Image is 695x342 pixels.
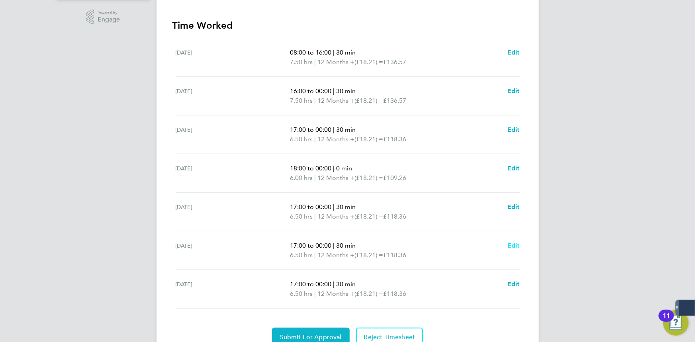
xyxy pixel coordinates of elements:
span: | [333,280,335,288]
span: 18:00 to 00:00 [290,164,331,172]
span: Edit [507,126,520,133]
a: Edit [507,241,520,250]
a: Edit [507,164,520,173]
span: (£18.21) = [354,290,383,297]
span: 17:00 to 00:00 [290,126,331,133]
div: [DATE] [176,279,290,299]
span: £136.57 [383,58,406,66]
span: 7.50 hrs [290,58,313,66]
span: Edit [507,87,520,95]
span: (£18.21) = [354,251,383,259]
span: | [314,251,316,259]
div: [DATE] [176,48,290,67]
a: Edit [507,48,520,57]
span: Edit [507,280,520,288]
span: 0 min [336,164,352,172]
a: Edit [507,279,520,289]
a: Edit [507,125,520,135]
span: 17:00 to 00:00 [290,280,331,288]
span: 12 Months + [317,289,354,299]
div: [DATE] [176,202,290,221]
span: | [314,213,316,220]
span: (£18.21) = [354,174,383,182]
span: £118.36 [383,290,406,297]
span: £118.36 [383,135,406,143]
span: Edit [507,242,520,249]
span: 17:00 to 00:00 [290,203,331,211]
span: 30 min [336,49,356,56]
span: Engage [98,16,120,23]
span: 12 Months + [317,173,354,183]
span: | [333,126,335,133]
span: Powered by [98,10,120,16]
span: £118.36 [383,213,406,220]
span: Edit [507,49,520,56]
h3: Time Worked [172,19,523,32]
a: Edit [507,202,520,212]
span: Reject Timesheet [364,333,415,341]
div: [DATE] [176,125,290,144]
span: 6.50 hrs [290,135,313,143]
span: | [314,135,316,143]
span: £118.36 [383,251,406,259]
span: 12 Months + [317,96,354,106]
span: | [333,203,335,211]
span: | [333,87,335,95]
span: 30 min [336,203,356,211]
span: | [314,97,316,104]
span: 12 Months + [317,250,354,260]
span: 30 min [336,87,356,95]
span: £136.57 [383,97,406,104]
span: Edit [507,203,520,211]
span: 08:00 to 16:00 [290,49,331,56]
span: 6.50 hrs [290,290,313,297]
span: 30 min [336,242,356,249]
span: 17:00 to 00:00 [290,242,331,249]
span: | [333,242,335,249]
a: Powered byEngage [86,10,120,25]
a: Edit [507,86,520,96]
span: | [314,174,316,182]
span: 12 Months + [317,135,354,144]
span: (£18.21) = [354,135,383,143]
span: 6.00 hrs [290,174,313,182]
span: £109.26 [383,174,406,182]
div: [DATE] [176,241,290,260]
span: | [314,290,316,297]
span: (£18.21) = [354,97,383,104]
div: [DATE] [176,86,290,106]
span: 30 min [336,280,356,288]
div: 11 [663,316,670,326]
span: (£18.21) = [354,213,383,220]
span: | [333,164,335,172]
span: 12 Months + [317,57,354,67]
span: | [333,49,335,56]
div: [DATE] [176,164,290,183]
span: 6.50 hrs [290,213,313,220]
button: Open Resource Center, 11 new notifications [663,310,689,336]
span: 16:00 to 00:00 [290,87,331,95]
span: 12 Months + [317,212,354,221]
span: Edit [507,164,520,172]
span: 30 min [336,126,356,133]
span: Submit For Approval [280,333,342,341]
span: 6.50 hrs [290,251,313,259]
span: (£18.21) = [354,58,383,66]
span: 7.50 hrs [290,97,313,104]
span: | [314,58,316,66]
